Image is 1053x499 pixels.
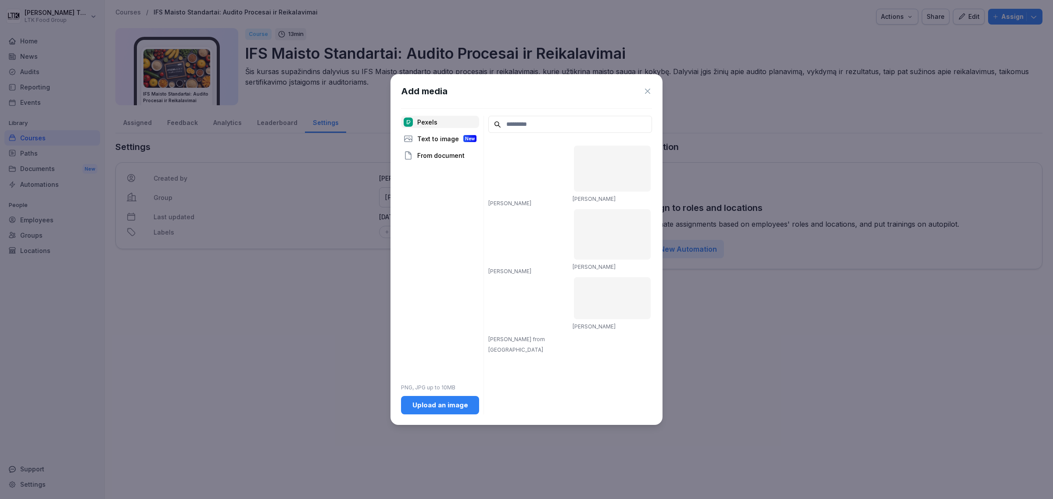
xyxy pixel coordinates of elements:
img: pexels.png [404,118,413,127]
a: [PERSON_NAME] [573,323,616,330]
a: [PERSON_NAME] [573,264,616,270]
button: Upload an image [401,396,479,414]
div: New [463,135,476,142]
a: [PERSON_NAME] [488,268,531,274]
div: Pexels [401,116,479,128]
h1: Add media [401,85,448,98]
p: PNG, JPG up to 10MB [401,384,479,392]
a: [PERSON_NAME] [573,196,616,202]
div: From document [401,149,479,161]
a: [PERSON_NAME] from [GEOGRAPHIC_DATA] [488,336,545,353]
div: Text to image [401,132,479,145]
a: [PERSON_NAME] [488,200,531,207]
div: Upload an image [408,400,472,410]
